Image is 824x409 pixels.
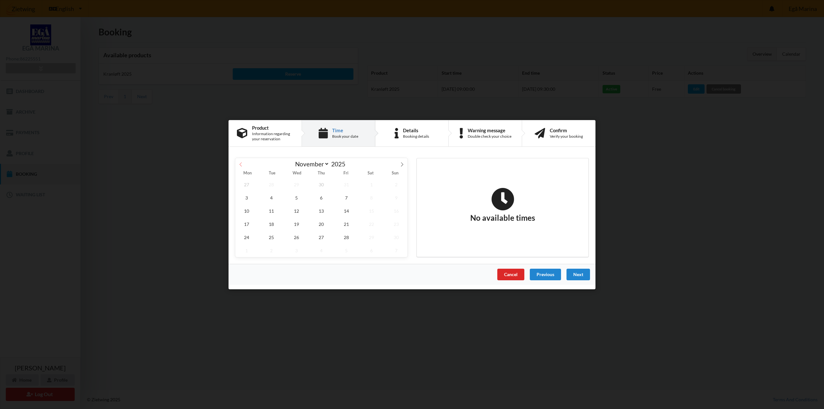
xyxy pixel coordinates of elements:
span: November 4, 2025 [260,191,283,204]
input: Year [329,160,351,168]
span: December 3, 2025 [285,244,308,257]
span: November 5, 2025 [285,191,308,204]
span: October 29, 2025 [285,178,308,191]
span: December 7, 2025 [385,244,407,257]
span: October 27, 2025 [235,178,258,191]
span: November 30, 2025 [385,230,407,244]
div: Previous [530,268,561,280]
div: Book your date [332,134,358,139]
div: Information regarding your reservation [252,131,293,142]
span: November 9, 2025 [385,191,407,204]
span: November 15, 2025 [360,204,383,217]
span: November 3, 2025 [235,191,258,204]
span: November 7, 2025 [335,191,358,204]
span: November 11, 2025 [260,204,283,217]
span: Tue [260,171,284,175]
span: November 19, 2025 [285,217,308,230]
span: October 30, 2025 [310,178,333,191]
span: November 6, 2025 [310,191,333,204]
div: Product [252,125,293,130]
span: Mon [235,171,260,175]
span: November 12, 2025 [285,204,308,217]
span: Sun [383,171,407,175]
span: October 31, 2025 [335,178,358,191]
span: November 14, 2025 [335,204,358,217]
div: Cancel [497,268,524,280]
select: Month [292,160,330,168]
div: Warning message [468,127,511,133]
div: Next [566,268,590,280]
span: November 22, 2025 [360,217,383,230]
div: Details [403,127,429,133]
span: November 13, 2025 [310,204,333,217]
span: Fri [334,171,358,175]
span: November 23, 2025 [385,217,407,230]
span: November 2, 2025 [385,178,407,191]
span: Thu [309,171,333,175]
span: November 16, 2025 [385,204,407,217]
span: November 24, 2025 [235,230,258,244]
span: November 28, 2025 [335,230,358,244]
div: Booking details [403,134,429,139]
span: December 1, 2025 [235,244,258,257]
span: November 8, 2025 [360,191,383,204]
span: November 27, 2025 [310,230,333,244]
span: Sat [358,171,383,175]
span: November 29, 2025 [360,230,383,244]
span: October 28, 2025 [260,178,283,191]
div: Confirm [550,127,583,133]
span: November 25, 2025 [260,230,283,244]
span: December 6, 2025 [360,244,383,257]
span: December 5, 2025 [335,244,358,257]
span: November 21, 2025 [335,217,358,230]
div: Double check your choice [468,134,511,139]
span: November 1, 2025 [360,178,383,191]
h2: No available times [470,187,535,223]
div: Verify your booking [550,134,583,139]
div: Time [332,127,358,133]
span: December 2, 2025 [260,244,283,257]
span: November 20, 2025 [310,217,333,230]
span: December 4, 2025 [310,244,333,257]
span: November 26, 2025 [285,230,308,244]
span: November 10, 2025 [235,204,258,217]
span: November 18, 2025 [260,217,283,230]
span: November 17, 2025 [235,217,258,230]
span: Wed [285,171,309,175]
